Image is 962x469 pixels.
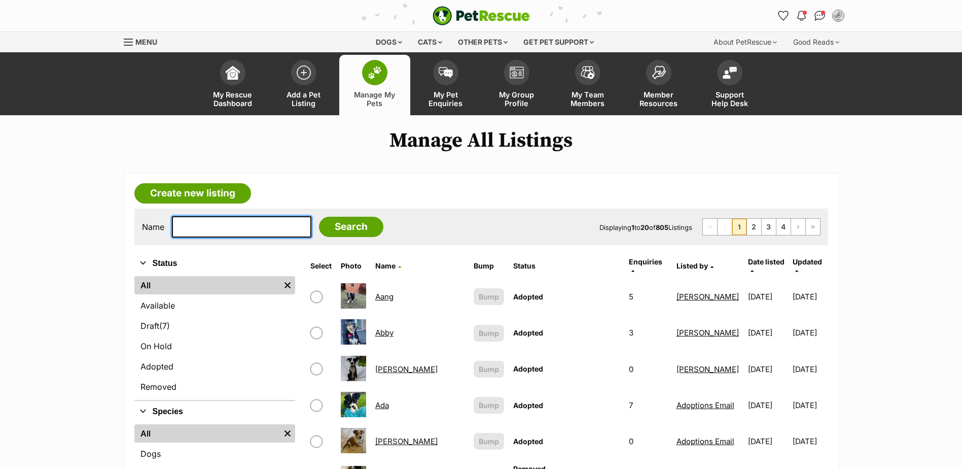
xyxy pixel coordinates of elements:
[479,364,499,375] span: Bump
[723,66,737,79] img: help-desk-icon-fdf02630f3aa405de69fd3d07c3f3aa587a6932b1a1747fa1d2bba05be0121f9.svg
[676,292,739,301] a: [PERSON_NAME]
[124,32,164,50] a: Menu
[319,217,383,237] input: Search
[744,279,792,314] td: [DATE]
[516,32,601,52] div: Get pet support
[552,55,623,115] a: My Team Members
[581,66,595,79] img: team-members-icon-5396bd8760b3fe7c0b43da4ab00e1e3bb1a5d9ba89233759b79545d2d3fc5d0d.svg
[513,364,543,373] span: Adopted
[793,257,822,266] span: Updated
[375,328,394,338] a: Abby
[352,90,398,108] span: Manage My Pets
[479,436,499,447] span: Bump
[625,388,671,423] td: 7
[791,219,805,235] a: Next page
[341,283,366,309] img: Aang
[762,219,776,235] a: Page 3
[676,364,739,374] a: [PERSON_NAME]
[652,65,666,79] img: member-resources-icon-8e73f808a243e03378d46382f2149f9095a855e16c252ad45f914b54edf8863c.svg
[509,254,624,278] th: Status
[134,445,295,463] a: Dogs
[439,67,453,78] img: pet-enquiries-icon-7e3ad2cf08bfb03b45e93fb7055b45f3efa6380592205ae92323e6603595dc1f.svg
[694,55,765,115] a: Support Help Desk
[640,223,649,231] strong: 20
[474,325,504,342] button: Bump
[210,90,256,108] span: My Rescue Dashboard
[134,296,295,315] a: Available
[513,328,543,337] span: Adopted
[702,218,821,236] nav: Pagination
[134,317,295,335] a: Draft
[676,437,734,446] a: Adoptions Email
[423,90,469,108] span: My Pet Enquiries
[134,357,295,376] a: Adopted
[411,32,449,52] div: Cats
[134,276,280,294] a: All
[718,219,732,235] span: Previous page
[451,32,515,52] div: Other pets
[706,32,784,52] div: About PetRescue
[474,433,504,450] button: Bump
[676,328,739,338] a: [PERSON_NAME]
[793,388,827,423] td: [DATE]
[134,424,280,443] a: All
[474,397,504,414] button: Bump
[748,257,785,274] a: Date listed
[494,90,540,108] span: My Group Profile
[565,90,611,108] span: My Team Members
[226,65,240,80] img: dashboard-icon-eb2f2d2d3e046f16d808141f083e7271f6b2e854fb5c12c21221c1fb7104beca.svg
[625,424,671,459] td: 0
[368,66,382,79] img: manage-my-pets-icon-02211641906a0b7f246fdf0571729dbe1e7629f14944591b6c1af311fb30b64b.svg
[623,55,694,115] a: Member Resources
[625,279,671,314] td: 5
[134,378,295,396] a: Removed
[134,257,295,270] button: Status
[481,55,552,115] a: My Group Profile
[631,223,634,231] strong: 1
[707,90,753,108] span: Support Help Desk
[744,315,792,350] td: [DATE]
[337,254,370,278] th: Photo
[748,257,785,266] span: Date listed
[474,361,504,378] button: Bump
[732,219,746,235] span: Page 1
[794,8,810,24] button: Notifications
[793,279,827,314] td: [DATE]
[375,261,401,270] a: Name
[433,6,530,25] img: logo-e224e6f780fb5917bec1dbf3a21bbac754714ae5b6737aabdf751b685950b380.svg
[375,261,396,270] span: Name
[306,254,336,278] th: Select
[479,328,499,339] span: Bump
[776,219,791,235] a: Page 4
[513,401,543,410] span: Adopted
[676,261,708,270] span: Listed by
[280,424,295,443] a: Remove filter
[797,11,805,21] img: notifications-46538b983faf8c2785f20acdc204bb7945ddae34d4c08c2a6579f10ce5e182be.svg
[510,66,524,79] img: group-profile-icon-3fa3cf56718a62981997c0bc7e787c4b2cf8bcc04b72c1350f741eb67cf2f40e.svg
[479,291,499,302] span: Bump
[410,55,481,115] a: My Pet Enquiries
[629,257,662,274] a: Enquiries
[744,424,792,459] td: [DATE]
[793,315,827,350] td: [DATE]
[134,405,295,418] button: Species
[134,274,295,400] div: Status
[786,32,846,52] div: Good Reads
[599,223,692,231] span: Displaying to of Listings
[297,65,311,80] img: add-pet-listing-icon-0afa8454b4691262ce3f59096e99ab1cd57d4a30225e0717b998d2c9b9846f56.svg
[775,8,792,24] a: Favourites
[833,11,843,21] img: Lianna Watkins profile pic
[775,8,846,24] ul: Account quick links
[375,437,438,446] a: [PERSON_NAME]
[747,219,761,235] a: Page 2
[814,11,825,21] img: chat-41dd97257d64d25036548639549fe6c8038ab92f7586957e7f3b1b290dea8141.svg
[159,320,170,332] span: (7)
[625,315,671,350] td: 3
[793,352,827,387] td: [DATE]
[676,400,734,410] a: Adoptions Email
[744,388,792,423] td: [DATE]
[339,55,410,115] a: Manage My Pets
[375,400,389,410] a: Ada
[134,183,251,204] a: Create new listing
[636,90,682,108] span: Member Resources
